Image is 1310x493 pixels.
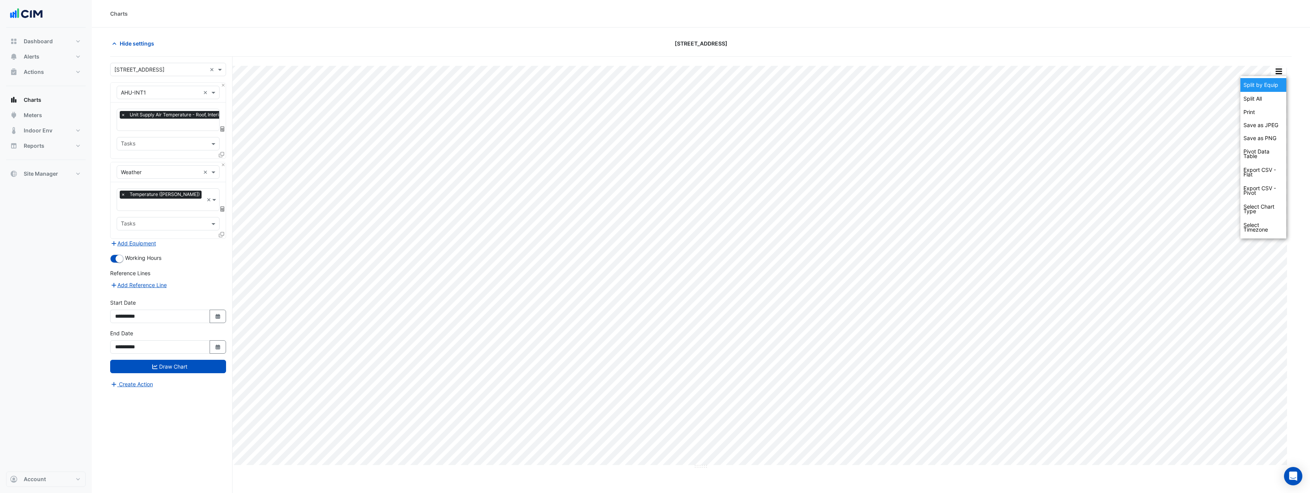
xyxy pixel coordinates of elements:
[125,255,161,261] span: Working Hours
[6,123,86,138] button: Indoor Env
[215,313,221,320] fa-icon: Select Date
[24,53,39,60] span: Alerts
[110,329,133,337] label: End Date
[24,111,42,119] span: Meters
[210,65,216,73] span: Clear
[120,39,154,47] span: Hide settings
[120,191,127,198] span: ×
[6,108,86,123] button: Meters
[110,281,167,289] button: Add Reference Line
[221,83,226,88] button: Close
[1240,119,1286,132] div: Save as JPEG
[6,166,86,181] button: Site Manager
[6,34,86,49] button: Dashboard
[219,126,226,132] span: Choose Function
[24,68,44,76] span: Actions
[219,206,226,212] span: Choose Function
[1240,200,1286,218] div: Select Chart Type
[24,127,52,134] span: Indoor Env
[207,196,212,204] span: Clear
[215,344,221,350] fa-icon: Select Date
[128,111,229,119] span: Unit Supply Air Temperature - Roof, Interior 1
[219,231,224,238] span: Clone Favourites and Tasks from this Equipment to other Equipment
[110,10,128,18] div: Charts
[24,475,46,483] span: Account
[219,151,224,158] span: Clone Favourites and Tasks from this Equipment to other Equipment
[128,191,202,198] span: Temperature (Celcius)
[10,127,18,134] app-icon: Indoor Env
[24,38,53,45] span: Dashboard
[110,37,159,50] button: Hide settings
[9,6,44,21] img: Company Logo
[1240,145,1286,163] div: Pivot Data Table
[1240,181,1286,200] div: Export CSV - Pivot
[120,139,135,149] div: Tasks
[10,68,18,76] app-icon: Actions
[6,138,86,153] button: Reports
[110,360,226,373] button: Draw Chart
[1240,163,1286,181] div: Export CSV - Flat
[120,111,127,119] span: ×
[203,168,210,176] span: Clear
[6,64,86,80] button: Actions
[10,111,18,119] app-icon: Meters
[10,170,18,178] app-icon: Site Manager
[1240,218,1286,237] div: Select Timezone
[120,219,135,229] div: Tasks
[6,472,86,487] button: Account
[24,96,41,104] span: Charts
[110,299,136,307] label: Start Date
[675,39,727,47] span: [STREET_ADDRESS]
[24,170,58,178] span: Site Manager
[1240,78,1286,92] div: Data series of the same equipment displayed on the same chart, except for binary data
[10,142,18,150] app-icon: Reports
[110,380,153,389] button: Create Action
[10,53,18,60] app-icon: Alerts
[1271,67,1286,76] button: More Options
[24,142,44,150] span: Reports
[10,38,18,45] app-icon: Dashboard
[110,269,150,277] label: Reference Lines
[110,239,156,248] button: Add Equipment
[6,92,86,108] button: Charts
[6,49,86,64] button: Alerts
[221,162,226,167] button: Close
[203,88,210,96] span: Clear
[1240,132,1286,145] div: Save as PNG
[10,96,18,104] app-icon: Charts
[1240,92,1286,106] div: Each data series displayed its own chart, except alerts which are shown on top of non binary data...
[1240,106,1286,119] div: Print
[1284,467,1302,485] div: Open Intercom Messenger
